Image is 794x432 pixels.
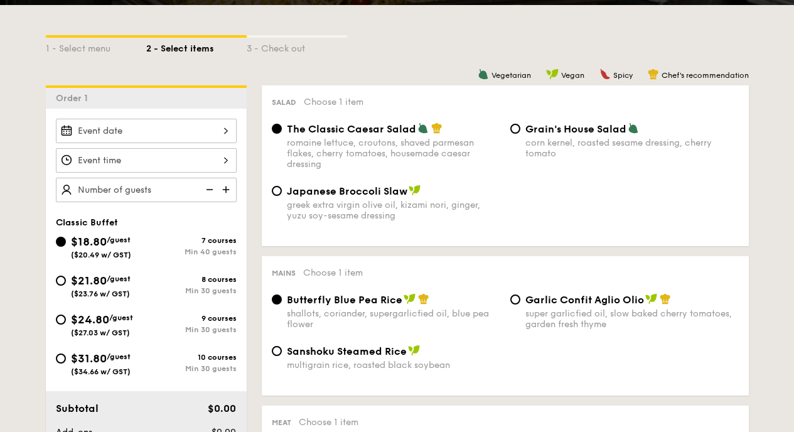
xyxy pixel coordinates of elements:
span: Choose 1 item [304,97,363,107]
span: $21.80 [71,274,107,288]
img: icon-vegetarian.fe4039eb.svg [478,68,489,80]
div: romaine lettuce, croutons, shaved parmesan flakes, cherry tomatoes, housemade caesar dressing [287,138,500,170]
span: ($34.66 w/ GST) [71,367,131,376]
span: $24.80 [71,313,109,327]
span: /guest [107,235,131,244]
span: ($27.03 w/ GST) [71,328,130,337]
div: 7 courses [146,236,237,245]
span: $0.00 [208,402,236,414]
div: multigrain rice, roasted black soybean [287,360,500,370]
span: /guest [107,352,131,361]
input: Butterfly Blue Pea Riceshallots, coriander, supergarlicfied oil, blue pea flower [272,294,282,305]
div: super garlicfied oil, slow baked cherry tomatoes, garden fresh thyme [525,308,739,330]
input: $21.80/guest($23.76 w/ GST)8 coursesMin 30 guests [56,276,66,286]
div: 9 courses [146,314,237,323]
div: Min 40 guests [146,247,237,256]
span: Subtotal [56,402,99,414]
div: 10 courses [146,353,237,362]
span: ($23.76 w/ GST) [71,289,130,298]
span: $31.80 [71,352,107,365]
input: $24.80/guest($27.03 w/ GST)9 coursesMin 30 guests [56,315,66,325]
span: The Classic Caesar Salad [287,123,416,135]
input: Japanese Broccoli Slawgreek extra virgin olive oil, kizami nori, ginger, yuzu soy-sesame dressing [272,186,282,196]
input: $31.80/guest($34.66 w/ GST)10 coursesMin 30 guests [56,354,66,364]
span: Japanese Broccoli Slaw [287,185,407,197]
input: Number of guests [56,178,237,202]
span: Butterfly Blue Pea Rice [287,294,402,306]
span: Chef's recommendation [662,71,749,80]
input: Event time [56,148,237,173]
div: Min 30 guests [146,286,237,295]
img: icon-vegan.f8ff3823.svg [404,293,416,305]
span: $18.80 [71,235,107,249]
img: icon-vegan.f8ff3823.svg [645,293,658,305]
span: Garlic Confit Aglio Olio [525,294,644,306]
span: Choose 1 item [299,417,358,428]
span: Mains [272,269,296,278]
input: Grain's House Saladcorn kernel, roasted sesame dressing, cherry tomato [510,124,520,134]
div: Min 30 guests [146,325,237,334]
span: Spicy [613,71,633,80]
span: ($20.49 w/ GST) [71,251,131,259]
div: greek extra virgin olive oil, kizami nori, ginger, yuzu soy-sesame dressing [287,200,500,221]
div: 1 - Select menu [46,38,146,55]
img: icon-vegan.f8ff3823.svg [546,68,559,80]
img: icon-vegan.f8ff3823.svg [408,345,421,356]
div: shallots, coriander, supergarlicfied oil, blue pea flower [287,308,500,330]
input: Garlic Confit Aglio Oliosuper garlicfied oil, slow baked cherry tomatoes, garden fresh thyme [510,294,520,305]
img: icon-add.58712e84.svg [218,178,237,202]
input: Event date [56,119,237,143]
span: /guest [107,274,131,283]
img: icon-spicy.37a8142b.svg [599,68,611,80]
input: Sanshoku Steamed Ricemultigrain rice, roasted black soybean [272,346,282,356]
div: 3 - Check out [247,38,347,55]
img: icon-vegan.f8ff3823.svg [409,185,421,196]
span: /guest [109,313,133,322]
input: The Classic Caesar Saladromaine lettuce, croutons, shaved parmesan flakes, cherry tomatoes, house... [272,124,282,134]
input: $18.80/guest($20.49 w/ GST)7 coursesMin 40 guests [56,237,66,247]
span: Meat [272,418,291,427]
span: Vegan [561,71,584,80]
img: icon-reduce.1d2dbef1.svg [199,178,218,202]
span: Salad [272,98,296,107]
span: Choose 1 item [303,267,363,278]
span: Order 1 [56,93,93,104]
img: icon-chef-hat.a58ddaea.svg [648,68,659,80]
span: Sanshoku Steamed Rice [287,345,407,357]
span: Classic Buffet [56,217,118,228]
img: icon-chef-hat.a58ddaea.svg [431,122,443,134]
span: Vegetarian [491,71,531,80]
div: corn kernel, roasted sesame dressing, cherry tomato [525,138,739,159]
div: 2 - Select items [146,38,247,55]
div: 8 courses [146,275,237,284]
img: icon-vegetarian.fe4039eb.svg [417,122,429,134]
div: Min 30 guests [146,364,237,373]
img: icon-vegetarian.fe4039eb.svg [628,122,639,134]
img: icon-chef-hat.a58ddaea.svg [418,293,429,305]
img: icon-chef-hat.a58ddaea.svg [660,293,671,305]
span: Grain's House Salad [525,123,626,135]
